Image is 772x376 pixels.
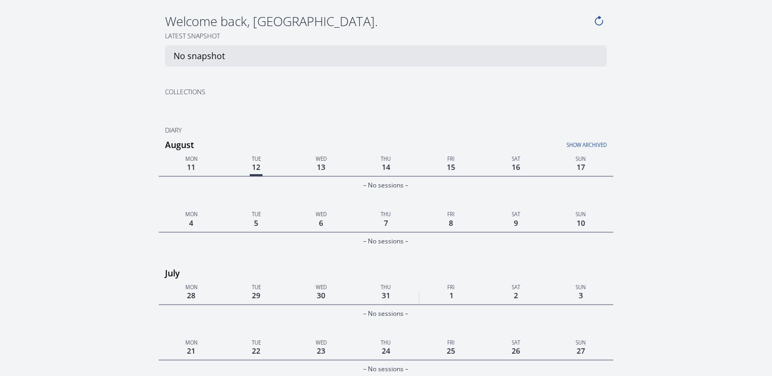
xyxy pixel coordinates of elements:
span: 10 [574,216,587,230]
div: – No sessions – [159,307,613,320]
h2: Collections [159,88,383,97]
span: 4 [187,216,195,230]
span: 15 [445,160,457,174]
span: 30 [315,288,327,303]
p: No snapshot [174,50,225,62]
p: Sun [548,209,613,218]
span: 25 [445,344,457,358]
span: 29 [250,288,262,303]
span: 5 [252,216,260,230]
span: 16 [510,160,522,174]
h3: July [165,265,613,282]
p: Tue [224,282,289,291]
span: 28 [185,288,198,303]
span: 23 [315,344,327,358]
p: Mon [159,153,224,163]
span: 14 [380,160,392,174]
span: 11 [185,160,198,174]
h2: Latest snapshot [159,32,613,41]
p: Wed [289,337,354,347]
p: Wed [289,209,354,218]
span: 13 [315,160,327,174]
h3: August [165,136,613,153]
span: 22 [250,344,262,358]
h4: Welcome back, [GEOGRAPHIC_DATA]. [165,13,590,30]
span: 31 [380,288,392,303]
p: Sat [483,153,548,163]
p: Thu [354,337,418,347]
p: Sat [483,337,548,347]
p: Sun [548,337,613,347]
p: Fri [418,153,483,163]
span: 3 [577,288,585,303]
span: 12 [250,160,262,176]
span: 21 [185,344,198,358]
p: Sun [548,153,613,163]
p: Thu [354,209,418,218]
p: Tue [224,153,289,163]
h2: Diary [159,126,613,135]
p: Mon [159,337,224,347]
p: Fri [418,282,483,291]
div: – No sessions – [159,363,613,375]
p: Sat [483,282,548,291]
p: Thu [354,282,418,291]
span: 24 [380,344,392,358]
p: Fri [418,337,483,347]
div: – No sessions – [159,179,613,192]
p: Sat [483,209,548,218]
span: 9 [512,216,520,230]
span: 6 [317,216,325,230]
a: Show archived [455,135,606,149]
p: Mon [159,209,224,218]
p: Sun [548,282,613,291]
span: 7 [382,216,390,230]
p: Mon [159,282,224,291]
p: Fri [418,209,483,218]
p: Wed [289,153,354,163]
p: Tue [224,337,289,347]
span: 27 [574,344,587,358]
p: Wed [289,282,354,291]
span: 1 [447,288,456,303]
span: 17 [574,160,587,174]
p: Thu [354,153,418,163]
span: 2 [512,288,520,303]
span: 26 [510,344,522,358]
span: 8 [447,216,455,230]
p: Tue [224,209,289,218]
div: – No sessions – [159,235,613,248]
